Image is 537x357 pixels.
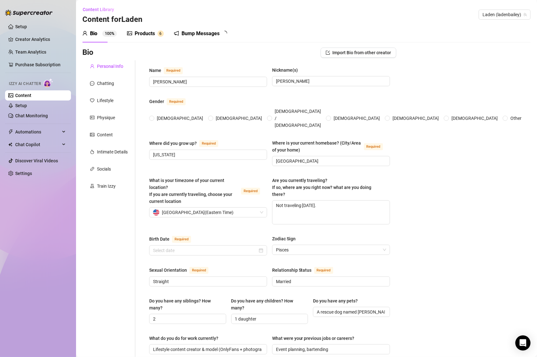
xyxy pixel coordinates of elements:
[15,127,60,137] span: Automations
[153,315,221,322] input: Do you have any siblings? How many?
[149,267,187,274] div: Sexual Orientation
[326,50,330,55] span: import
[167,98,186,105] span: Required
[97,63,123,70] div: Personal Info
[276,278,385,285] input: Relationship Status
[321,48,396,58] button: Import Bio from other creator
[153,247,258,254] input: Birth Date
[199,140,218,147] span: Required
[189,267,208,274] span: Required
[15,140,60,150] span: Chat Copilot
[272,335,355,342] div: What were your previous jobs or careers?
[97,183,116,190] div: Train Izzy
[149,140,197,147] div: Where did you grow up?
[15,158,58,163] a: Discover Viral Videos
[515,335,531,351] div: Open Intercom Messenger
[135,30,155,37] div: Products
[82,48,93,58] h3: Bio
[153,151,262,158] input: Where did you grow up?
[390,115,441,122] span: [DEMOGRAPHIC_DATA]
[90,184,94,188] span: experiment
[272,67,302,74] label: Nickname(s)
[153,278,262,285] input: Sexual Orientation
[149,266,215,274] label: Sexual Orientation
[231,297,304,311] div: Do you have any children? How many?
[15,62,61,67] a: Purchase Subscription
[276,245,386,255] span: Pisces
[15,34,66,44] a: Creator Analytics
[82,4,119,15] button: Content Library
[90,150,94,154] span: fire
[15,93,31,98] a: Content
[331,115,382,122] span: [DEMOGRAPHIC_DATA]
[149,140,225,147] label: Where did you grow up?
[272,108,323,129] span: [DEMOGRAPHIC_DATA] / [DEMOGRAPHIC_DATA]
[164,67,183,74] span: Required
[272,235,296,242] div: Zodiac Sign
[272,267,312,274] div: Relationship Status
[15,103,27,108] a: Setup
[15,49,46,55] a: Team Analytics
[8,142,12,147] img: Chat Copilot
[157,30,164,37] sup: 6
[272,178,372,197] span: Are you currently traveling? If so, where are you right now? what are you doing there?
[97,148,128,155] div: Intimate Details
[149,67,161,74] div: Name
[231,297,308,311] label: Do you have any children? How many?
[82,15,142,25] h3: Content for Laden
[82,31,87,36] span: user
[5,10,53,16] img: logo-BBDzfeDw.svg
[149,98,193,105] label: Gender
[149,178,232,204] span: What is your timezone of your current location? If you are currently traveling, choose your curre...
[149,235,198,243] label: Birth Date
[97,131,113,138] div: Content
[364,143,383,150] span: Required
[97,114,115,121] div: Physique
[313,297,358,304] div: Do you have any pets?
[241,188,260,195] span: Required
[508,115,524,122] span: Other
[90,98,94,103] span: heart
[160,31,162,36] span: 6
[149,297,226,311] label: Do you have any siblings? How many?
[43,78,53,88] img: AI Chatter
[317,308,385,315] input: Do you have any pets?
[90,167,94,171] span: link
[127,31,132,36] span: picture
[149,297,222,311] div: Do you have any siblings? How many?
[153,209,159,216] img: us
[9,81,41,87] span: Izzy AI Chatter
[213,115,265,122] span: [DEMOGRAPHIC_DATA]
[154,115,206,122] span: [DEMOGRAPHIC_DATA]
[272,235,300,242] label: Zodiac Sign
[333,50,391,55] span: Import Bio from other creator
[276,346,385,353] input: What were your previous jobs or careers?
[483,10,527,19] span: Laden (ladenbailey)
[272,266,340,274] label: Relationship Status
[90,81,94,86] span: message
[90,133,94,137] span: picture
[90,30,97,37] div: Bio
[272,335,359,342] label: What were your previous jobs or careers?
[102,30,117,37] sup: 100%
[153,78,262,85] input: Name
[222,31,227,36] span: loading
[276,78,385,85] input: Nickname(s)
[149,335,218,342] div: What do you do for work currently?
[174,31,179,36] span: notification
[149,236,169,243] div: Birth Date
[90,64,94,68] span: user
[449,115,500,122] span: [DEMOGRAPHIC_DATA]
[15,113,48,118] a: Chat Monitoring
[15,24,27,29] a: Setup
[314,267,333,274] span: Required
[272,140,361,153] div: Where is your current homebase? (City/Area of your home)
[97,97,113,104] div: Lifestyle
[182,30,220,37] div: Bump Messages
[149,98,164,105] div: Gender
[276,158,385,165] input: Where is your current homebase? (City/Area of your home)
[172,236,191,243] span: Required
[97,80,114,87] div: Chatting
[149,67,190,74] label: Name
[153,346,262,353] input: What do you do for work currently?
